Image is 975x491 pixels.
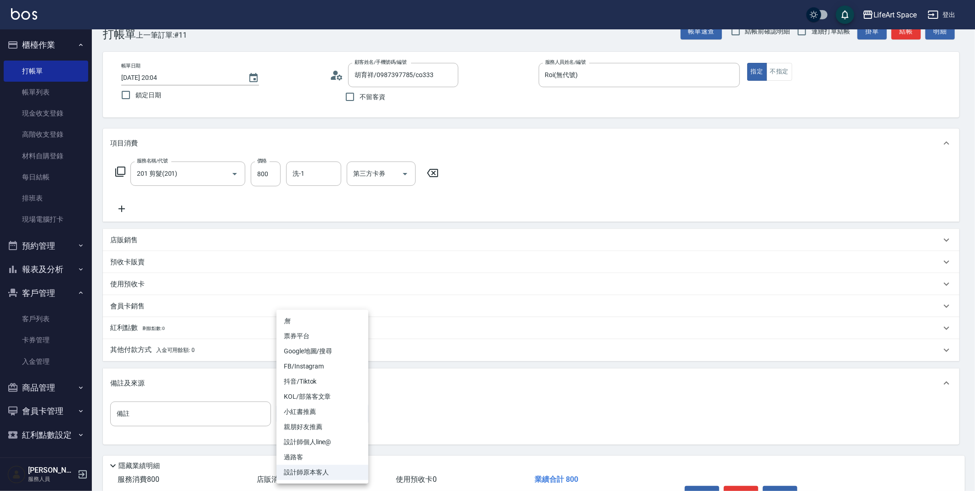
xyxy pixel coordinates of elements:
[276,404,368,419] li: 小紅書推薦
[276,359,368,374] li: FB/Instagram
[276,450,368,465] li: 過路客
[284,316,290,326] em: 無
[276,419,368,435] li: 親朋好友推薦
[276,435,368,450] li: 設計師個人line@
[276,389,368,404] li: KOL/部落客文章
[276,344,368,359] li: Google地圖/搜尋
[276,465,368,480] li: 設計師原本客人
[276,329,368,344] li: 票券平台
[276,374,368,389] li: 抖音/Tiktok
